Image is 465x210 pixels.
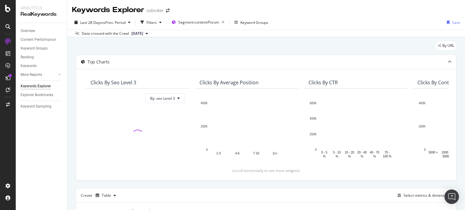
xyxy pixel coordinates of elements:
text: % [348,155,351,158]
button: Filters [138,18,164,27]
a: Keywords Explorer [21,83,63,89]
span: Last 28 Days [80,20,102,25]
text: % [323,155,326,158]
text: 4-6 [235,152,240,155]
button: Save [444,18,460,27]
text: 0 [206,148,208,151]
a: Overview [21,28,63,34]
div: More Reports [21,72,42,78]
div: Save [452,20,460,25]
a: Explorer Bookmarks [21,92,63,98]
text: 200K [201,125,208,128]
div: Keywords Explorer [72,5,144,15]
div: Clicks By CTR [308,79,338,86]
span: By: seo Level 3 [150,96,175,101]
div: Explorer Bookmarks [21,92,53,98]
a: Ranking [21,54,63,60]
div: Create [81,191,118,200]
text: 1000 - [442,151,450,154]
text: 0 - 5 [321,151,327,154]
svg: A chart. [200,100,294,159]
button: Select metrics & dimensions [395,192,451,199]
div: Keyword Groups [21,45,48,52]
text: 20 - 40 [357,151,367,154]
text: 5000 [443,155,450,158]
span: Segment: content/Forum [178,20,219,25]
div: Keywords [21,63,37,69]
a: Keywords [21,63,63,69]
text: 70 - [384,151,390,154]
div: (scroll horizontally to see more widgets) [83,168,449,173]
text: 400K [201,102,208,105]
div: Content Performance [21,37,56,43]
text: 400K [310,117,317,121]
text: 7-10 [253,152,259,155]
button: Last 28 DaysvsPrev. Period [72,18,133,27]
text: 0 [424,148,426,151]
text: 5 - 10 [333,151,341,154]
text: % [361,155,363,158]
text: 11+ [272,152,278,155]
text: 200K [419,125,426,128]
span: By URL [442,44,454,47]
text: 200K [310,133,317,136]
div: Ranking [21,54,34,60]
div: Clicks By Average Position [200,79,259,86]
text: % [373,155,376,158]
text: 5000 + [429,151,438,154]
div: RealKeywords [21,11,62,18]
a: More Reports [21,72,57,78]
div: Overview [21,28,35,34]
a: Content Performance [21,37,63,43]
button: Table [93,191,118,200]
div: Open Intercom Messenger [444,189,459,204]
div: Clicks By seo Level 3 [91,79,136,86]
text: 400K [419,102,426,105]
div: Data crossed with the Crawl [82,31,129,36]
button: [DATE] [129,30,150,37]
button: By: seo Level 3 [145,93,185,103]
span: vs Prev. Period [102,20,126,25]
text: 10 - 20 [345,151,355,154]
div: Top Charts [87,59,110,65]
button: Segment:content/Forum [169,18,227,27]
div: arrow-right-arrow-left [166,8,170,13]
div: Filters [147,20,157,25]
div: Select metrics & dimensions [404,193,451,198]
text: 0 [315,148,317,151]
div: Keyword Groups [240,20,268,25]
a: Keyword Groups [21,45,63,52]
text: 1-3 [216,152,221,155]
button: Keyword Groups [232,18,271,27]
div: Keyword Sampling [21,103,51,110]
div: legacy label [435,41,457,50]
text: 40 - 70 [370,151,380,154]
text: 100 % [383,155,391,158]
svg: A chart. [308,100,403,159]
div: nobroker [147,8,163,14]
text: % [335,155,338,158]
span: 2025 Aug. 4th [131,31,143,36]
div: Analytics [21,5,62,11]
div: Table [102,194,111,197]
text: 600K [310,102,317,105]
div: Keywords Explorer [21,83,51,89]
a: Keyword Sampling [21,103,63,110]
